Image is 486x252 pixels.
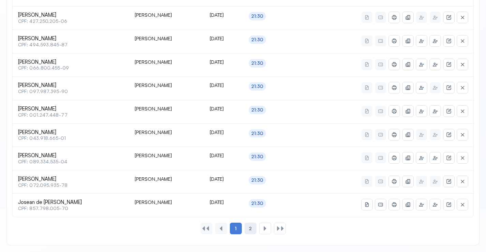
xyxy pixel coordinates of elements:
[18,112,124,118] span: CPF: 001.247.448-77
[251,13,263,19] div: 21:30
[18,42,124,48] span: CPF: 494.593.845-87
[210,199,238,205] div: [DATE]
[18,176,124,182] span: [PERSON_NAME]
[251,177,263,183] div: 21:30
[18,12,124,18] span: [PERSON_NAME]
[251,107,263,113] div: 21:30
[18,152,124,159] span: [PERSON_NAME]
[135,35,199,42] div: [PERSON_NAME]
[210,35,238,42] div: [DATE]
[251,37,263,43] div: 21:30
[18,35,124,42] span: [PERSON_NAME]
[210,152,238,159] div: [DATE]
[251,60,263,66] div: 21:30
[18,159,124,165] span: CPF: 089.334.535-04
[18,135,124,141] span: CPF: 043.918.665-01
[251,84,263,89] div: 21:30
[210,12,238,18] div: [DATE]
[18,82,124,89] span: [PERSON_NAME]
[18,65,124,71] span: CPF: 066.800.455-09
[18,18,124,24] span: CPF: 427.250.205-06
[135,12,199,18] div: [PERSON_NAME]
[135,176,199,182] div: [PERSON_NAME]
[18,129,124,136] span: [PERSON_NAME]
[251,201,263,206] div: 21:30
[210,82,238,88] div: [DATE]
[249,226,252,232] span: 2
[18,59,124,65] span: [PERSON_NAME]
[18,106,124,112] span: [PERSON_NAME]
[18,182,124,188] span: CPF: 072.095.935-78
[210,129,238,135] div: [DATE]
[18,89,124,94] span: CPF: 097.987.395-90
[135,106,199,112] div: [PERSON_NAME]
[251,154,263,160] div: 21:30
[135,152,199,159] div: [PERSON_NAME]
[210,176,238,182] div: [DATE]
[235,225,237,232] span: 1
[18,199,124,206] span: Josean de [PERSON_NAME]
[18,206,124,211] span: CPF: 857.798.005-70
[210,59,238,65] div: [DATE]
[135,129,199,135] div: [PERSON_NAME]
[251,131,263,136] div: 21:30
[210,106,238,112] div: [DATE]
[135,59,199,65] div: [PERSON_NAME]
[135,199,199,205] div: [PERSON_NAME]
[135,82,199,88] div: [PERSON_NAME]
